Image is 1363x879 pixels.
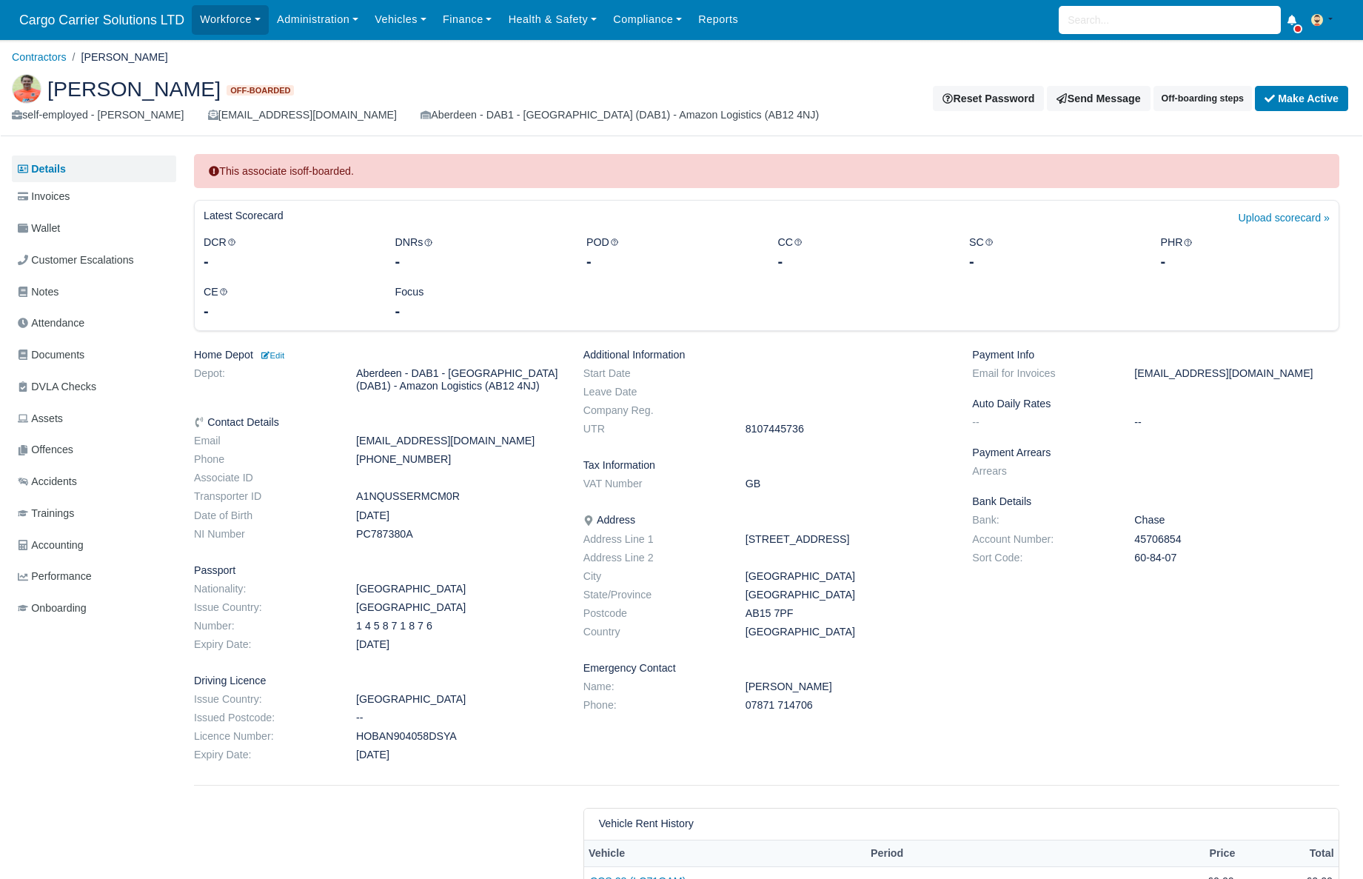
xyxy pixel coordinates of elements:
[734,423,962,435] dd: 8107445736
[192,234,384,272] div: DCR
[183,367,345,392] dt: Depot:
[12,214,176,243] a: Wallet
[1123,416,1350,429] dd: --
[12,341,176,370] a: Documents
[1289,808,1363,879] iframe: Chat Widget
[572,423,734,435] dt: UTR
[572,570,734,583] dt: City
[345,620,572,632] dd: 1 4 5 8 7 1 8 7 6
[345,638,572,651] dd: [DATE]
[12,107,184,124] div: self-employed - [PERSON_NAME]
[18,378,96,395] span: DVLA Checks
[572,386,734,398] dt: Leave Date
[734,626,962,638] dd: [GEOGRAPHIC_DATA]
[777,251,946,272] div: -
[12,5,192,35] span: Cargo Carrier Solutions LTD
[204,301,372,321] div: -
[345,509,572,522] dd: [DATE]
[12,6,192,35] a: Cargo Carrier Solutions LTD
[572,552,734,564] dt: Address Line 2
[395,251,563,272] div: -
[961,552,1123,564] dt: Sort Code:
[972,495,1339,508] h6: Bank Details
[18,473,77,490] span: Accidents
[1123,514,1350,527] dd: Chase
[183,490,345,503] dt: Transporter ID
[734,589,962,601] dd: [GEOGRAPHIC_DATA]
[384,284,575,321] div: Focus
[1,62,1362,136] div: Daniel Hoban
[599,818,694,830] h6: Vehicle Rent History
[1123,552,1350,564] dd: 60-84-07
[183,453,345,466] dt: Phone
[345,435,572,447] dd: [EMAIL_ADDRESS][DOMAIN_NAME]
[18,537,84,554] span: Accounting
[734,681,962,693] dd: [PERSON_NAME]
[12,467,176,496] a: Accidents
[961,533,1123,546] dt: Account Number:
[47,78,221,99] span: [PERSON_NAME]
[204,251,372,272] div: -
[18,441,73,458] span: Offences
[345,730,572,743] dd: HOBAN904058DSYA
[12,156,176,183] a: Details
[183,638,345,651] dt: Expiry Date:
[12,372,176,401] a: DVLA Checks
[18,600,87,617] span: Onboarding
[194,349,561,361] h6: Home Depot
[421,107,819,124] div: Aberdeen - DAB1 - [GEOGRAPHIC_DATA] (DAB1) - Amazon Logistics (AB12 4NJ)
[183,472,345,484] dt: Associate ID
[584,840,866,867] th: Vehicle
[583,514,951,527] h6: Address
[961,367,1123,380] dt: Email for Invoices
[183,620,345,632] dt: Number:
[345,583,572,595] dd: [GEOGRAPHIC_DATA]
[1239,210,1330,234] a: Upload scorecard »
[1153,86,1252,111] button: Off-boarding steps
[18,284,58,301] span: Notes
[194,416,561,429] h6: Contact Details
[194,564,561,577] h6: Passport
[961,416,1123,429] dt: --
[734,570,962,583] dd: [GEOGRAPHIC_DATA]
[192,284,384,321] div: CE
[961,465,1123,478] dt: Arrears
[18,220,60,237] span: Wallet
[969,251,1138,272] div: -
[1047,86,1150,111] a: Send Message
[961,514,1123,527] dt: Bank:
[12,594,176,623] a: Onboarding
[572,626,734,638] dt: Country
[67,49,168,66] li: [PERSON_NAME]
[183,730,345,743] dt: Licence Number:
[572,681,734,693] dt: Name:
[583,349,951,361] h6: Additional Information
[194,154,1339,189] div: This associate is
[18,410,63,427] span: Assets
[1149,234,1340,272] div: PHR
[734,533,962,546] dd: [STREET_ADDRESS]
[958,234,1149,272] div: SC
[972,349,1339,361] h6: Payment Info
[18,505,74,522] span: Trainings
[435,5,500,34] a: Finance
[734,699,962,712] dd: 07871 714706
[583,459,951,472] h6: Tax Information
[500,5,606,34] a: Health & Safety
[208,107,397,124] div: [EMAIL_ADDRESS][DOMAIN_NAME]
[345,693,572,706] dd: [GEOGRAPHIC_DATA]
[345,490,572,503] dd: A1NQUSSERMCM0R
[259,349,284,361] a: Edit
[12,562,176,591] a: Performance
[1123,367,1350,380] dd: [EMAIL_ADDRESS][DOMAIN_NAME]
[345,749,572,761] dd: [DATE]
[766,234,957,272] div: CC
[734,607,962,620] dd: AB15 7PF
[12,435,176,464] a: Offences
[345,367,572,392] dd: Aberdeen - DAB1 - [GEOGRAPHIC_DATA] (DAB1) - Amazon Logistics (AB12 4NJ)
[345,528,572,541] dd: PC787380A
[586,251,755,272] div: -
[12,499,176,528] a: Trainings
[183,528,345,541] dt: NI Number
[572,699,734,712] dt: Phone:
